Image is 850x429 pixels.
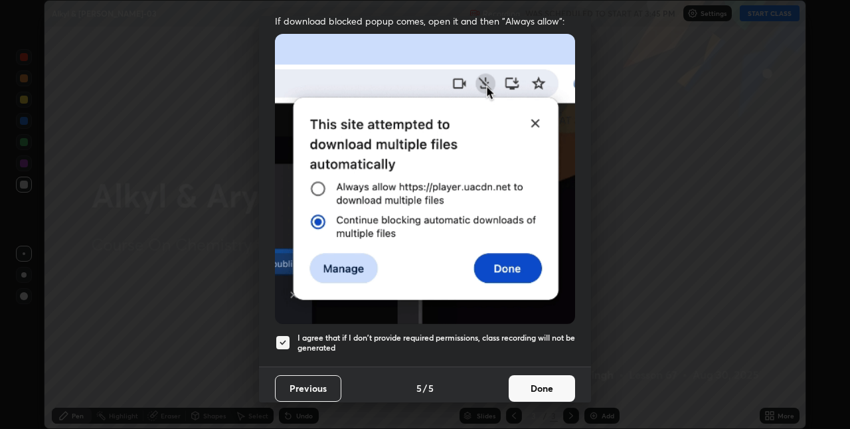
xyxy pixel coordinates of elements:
span: If download blocked popup comes, open it and then "Always allow": [275,15,575,27]
h5: I agree that if I don't provide required permissions, class recording will not be generated [297,333,575,353]
button: Done [509,375,575,402]
img: downloads-permission-blocked.gif [275,34,575,324]
h4: 5 [428,381,434,395]
h4: / [423,381,427,395]
button: Previous [275,375,341,402]
h4: 5 [416,381,422,395]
